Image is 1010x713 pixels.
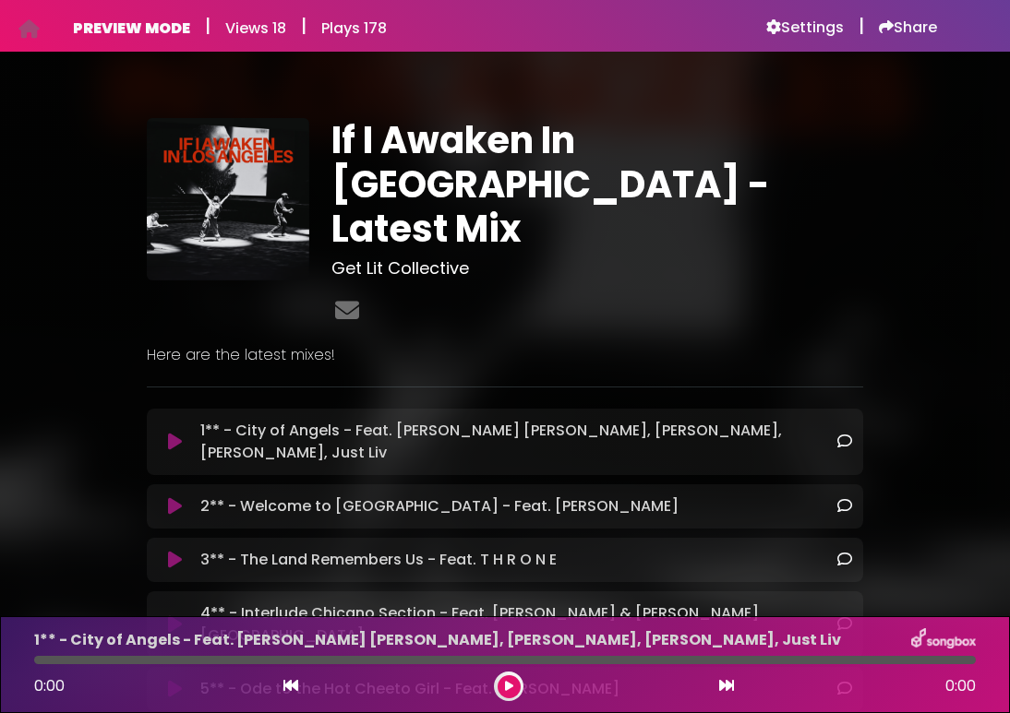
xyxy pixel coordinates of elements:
[200,602,837,647] p: 4** - Interlude Chicano Section - Feat. [PERSON_NAME] & [PERSON_NAME][GEOGRAPHIC_DATA]
[321,19,387,37] h6: Plays 178
[766,18,844,37] a: Settings
[331,258,863,279] h3: Get Lit Collective
[200,495,679,517] p: 2** - Welcome to [GEOGRAPHIC_DATA] - Feat. [PERSON_NAME]
[331,118,863,251] h1: If I Awaken In [GEOGRAPHIC_DATA] - Latest Mix
[225,19,286,37] h6: Views 18
[147,118,309,280] img: jpqCGvsiRDGDrW28OCCq
[205,15,210,37] h5: |
[911,628,976,652] img: songbox-logo-white.png
[34,629,841,651] p: 1** - City of Angels - Feat. [PERSON_NAME] [PERSON_NAME], [PERSON_NAME], [PERSON_NAME], Just Liv
[73,19,190,37] h6: PREVIEW MODE
[879,18,937,37] a: Share
[301,15,307,37] h5: |
[200,420,837,464] p: 1** - City of Angels - Feat. [PERSON_NAME] [PERSON_NAME], [PERSON_NAME], [PERSON_NAME], Just Liv
[147,344,863,366] p: Here are the latest mixes!
[200,549,557,571] p: 3** - The Land Remembers Us - Feat. T H R O N E
[34,675,65,696] span: 0:00
[859,15,864,37] h5: |
[945,675,976,697] span: 0:00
